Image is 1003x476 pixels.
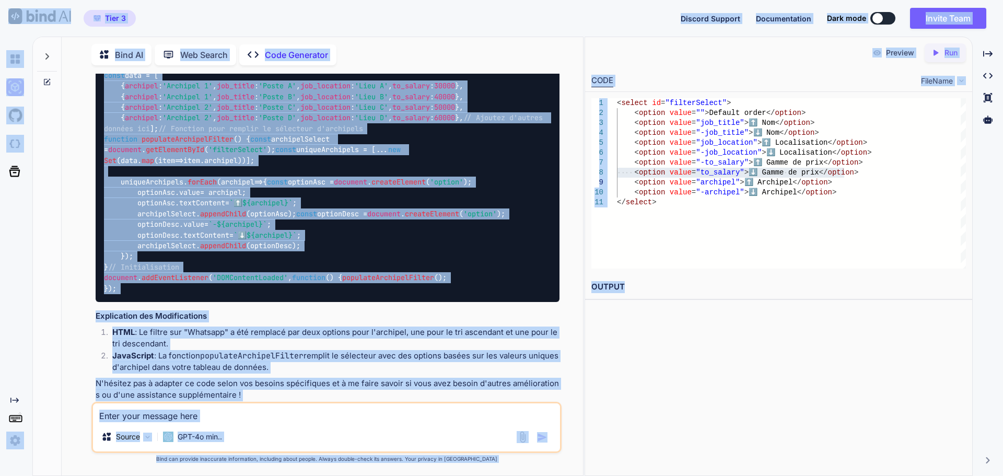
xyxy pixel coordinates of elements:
[178,432,222,442] p: GPT-4o min..
[200,351,304,361] code: populateArchipelFilter
[709,109,766,117] span: Default order
[104,327,559,350] li: : Le filtre sur "Whatsapp" a été remplacé par deux options pour l'archipel, une pour le tri ascen...
[634,119,638,127] span: <
[692,168,696,177] span: =
[8,8,71,24] img: Bind AI
[591,178,603,188] div: 9
[692,188,696,196] span: =
[200,209,246,218] span: appendChild
[858,158,862,167] span: >
[108,262,179,272] span: // Initialisation
[591,98,603,108] div: 1
[367,209,401,218] span: document
[957,76,966,85] img: chevron down
[696,168,744,177] span: "to_salary"
[183,220,204,229] span: value
[405,209,459,218] span: createElement
[104,71,125,80] span: const
[6,50,24,68] img: chat
[784,119,810,127] span: option
[104,156,116,165] span: Set
[143,433,152,442] img: Pick Models
[591,168,603,178] div: 8
[634,158,638,167] span: <
[639,119,665,127] span: option
[669,168,691,177] span: value
[634,188,638,196] span: <
[247,230,293,240] span: ${archipel}
[727,99,731,107] span: >
[806,188,832,196] span: option
[696,158,749,167] span: "-to_salary"
[250,134,271,144] span: const
[221,177,263,187] span: =>
[355,81,388,90] span: 'Lieu A'
[112,351,154,361] strong: JavaScript
[108,145,142,155] span: document
[300,81,351,90] span: job_location
[158,156,175,165] span: item
[591,118,603,128] div: 3
[142,134,234,144] span: populateArchipelFilter
[617,99,621,107] span: <
[112,327,135,337] strong: HTML
[669,158,691,167] span: value
[886,48,914,58] p: Preview
[104,350,559,374] li: : La fonction remplit le sélecteur avec des options basées sur les valeurs uniques d'archipel dan...
[681,14,740,23] span: Discord Support
[753,158,823,167] span: ⬆️ Gamme de prix
[827,178,832,187] span: >
[801,109,806,117] span: >
[591,138,603,148] div: 5
[757,138,762,147] span: >
[392,92,430,101] span: to_salary
[639,188,665,196] span: option
[872,48,882,57] img: preview
[591,75,613,87] div: CODE
[832,148,841,157] span: </
[300,92,351,101] span: job_location
[832,188,836,196] span: >
[836,138,862,147] span: option
[827,168,854,177] span: option
[634,129,638,137] span: <
[591,198,603,207] div: 11
[162,113,213,123] span: 'Archipel 2'
[823,158,832,167] span: </
[652,99,661,107] span: id
[84,10,136,27] button: premiumTier 3
[125,92,158,101] span: archipel
[756,14,811,23] span: Documentation
[749,168,819,177] span: ⬇️ Gamme de prix
[591,148,603,158] div: 6
[749,188,797,196] span: ⬇️ Archipel
[749,119,775,127] span: ️️⬆️ Nom
[810,119,814,127] span: >
[217,113,254,123] span: job_title
[652,198,656,206] span: >
[692,158,696,167] span: =
[6,78,24,96] img: ai-studio
[621,99,647,107] span: select
[696,119,744,127] span: "job_title"
[200,241,246,250] span: appendChild
[300,113,351,123] span: job_location
[744,188,748,196] span: >
[259,92,296,101] span: 'Poste B'
[434,113,455,123] span: 60000
[463,209,497,218] span: 'option'
[355,102,388,112] span: 'Lieu C'
[392,113,430,123] span: to_salary
[180,49,228,61] p: Web Search
[634,138,638,147] span: <
[208,145,267,155] span: 'filterSelect'
[91,455,562,463] p: Bind can provide inaccurate information, including about people. Always double-check its answers....
[669,138,691,147] span: value
[217,92,254,101] span: job_title
[242,199,288,208] span: ${archipel}
[692,178,696,187] span: =
[669,178,691,187] span: value
[639,178,665,187] span: option
[6,107,24,124] img: githubLight
[204,156,238,165] span: archipel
